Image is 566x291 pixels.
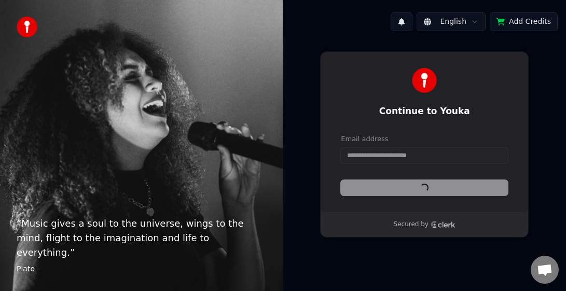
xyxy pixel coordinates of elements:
[531,256,559,284] div: Open chat
[17,216,267,260] p: “ Music gives a soul to the universe, wings to the mind, flight to the imagination and life to ev...
[341,105,508,118] h1: Continue to Youka
[17,264,267,274] footer: Plato
[431,221,455,228] a: Clerk logo
[394,220,429,229] p: Secured by
[490,12,558,31] button: Add Credits
[412,68,437,93] img: Youka
[17,17,37,37] img: youka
